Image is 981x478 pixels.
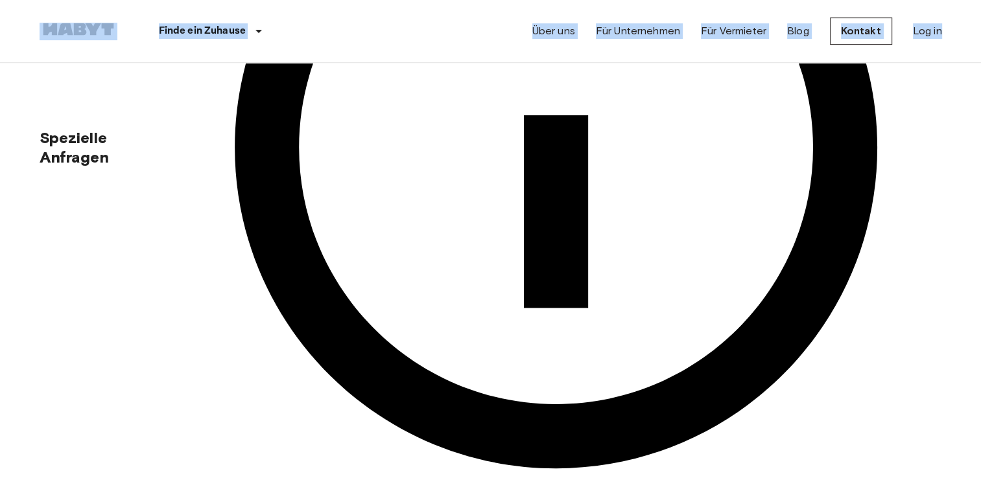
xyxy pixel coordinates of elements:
a: Blog [787,23,809,39]
span: Spezielle Anfragen [40,128,161,167]
a: Für Vermieter [701,23,766,39]
a: Für Unternehmen [596,23,680,39]
p: Finde ein Zuhause [159,23,246,39]
a: Über uns [532,23,575,39]
a: Log in [913,23,942,39]
a: Kontakt [830,17,892,45]
img: Habyt [40,23,117,36]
